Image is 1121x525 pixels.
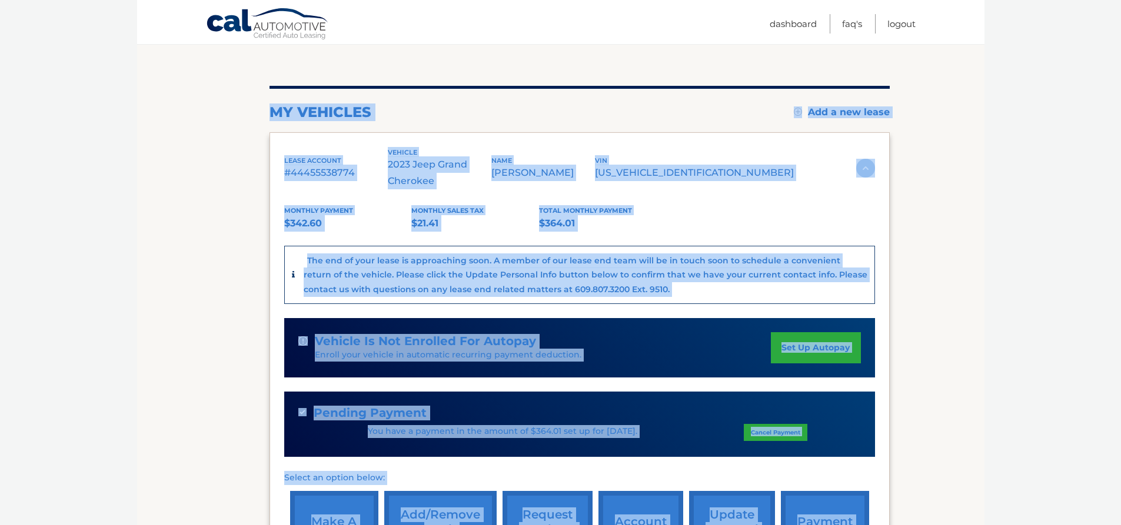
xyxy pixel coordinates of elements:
[744,424,807,441] a: Cancel Payment
[887,14,916,34] a: Logout
[794,108,802,116] img: add.svg
[298,408,307,416] img: check-green.svg
[284,165,388,181] p: #44455538774
[595,156,607,165] span: vin
[595,165,794,181] p: [US_VEHICLE_IDENTIFICATION_NUMBER]
[539,206,632,215] span: Total Monthly Payment
[388,148,417,156] span: vehicle
[284,471,875,485] p: Select an option below:
[771,332,860,363] a: set up autopay
[388,156,491,189] p: 2023 Jeep Grand Cherokee
[856,159,875,178] img: accordion-active.svg
[315,334,536,349] span: vehicle is not enrolled for autopay
[411,215,539,232] p: $21.41
[284,156,341,165] span: lease account
[491,165,595,181] p: [PERSON_NAME]
[491,156,512,165] span: name
[284,215,412,232] p: $342.60
[411,206,484,215] span: Monthly sales Tax
[304,255,867,295] p: The end of your lease is approaching soon. A member of our lease end team will be in touch soon t...
[270,103,371,121] h2: my vehicles
[315,349,771,362] p: Enroll your vehicle in automatic recurring payment deduction.
[206,8,330,42] a: Cal Automotive
[284,206,353,215] span: Monthly Payment
[298,336,308,346] img: alert-white.svg
[842,14,862,34] a: FAQ's
[314,406,427,420] span: Pending Payment
[539,215,667,232] p: $364.01
[368,425,637,438] p: You have a payment in the amount of $364.01 set up for [DATE].
[794,106,890,118] a: Add a new lease
[770,14,817,34] a: Dashboard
